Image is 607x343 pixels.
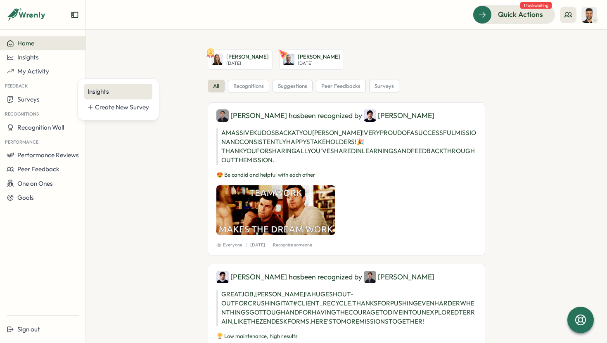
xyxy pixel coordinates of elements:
span: One on Ones [17,180,53,187]
p: GREAT JOB, [PERSON_NAME]! A HUGE SHOUT-OUT FOR CRUSHING IT AT #CLIENT_RECYCLE. THANKS FOR PUSHING... [216,290,477,326]
span: all [213,83,219,90]
p: | [246,241,247,248]
p: 😍 Be candid and helpful with each other [216,171,477,179]
div: [PERSON_NAME] has been recognized by [216,271,477,283]
span: suggestions [278,83,307,90]
div: Insights [88,87,149,96]
button: Expand sidebar [71,11,79,19]
span: Quick Actions [498,9,543,20]
span: Surveys [17,95,40,103]
img: Ola Bak [211,54,223,65]
p: | [268,241,270,248]
span: Sign out [17,325,40,333]
span: Recognition Wall [17,123,64,131]
p: [DATE] [226,61,269,66]
img: Michael Johannes [283,54,294,65]
span: Goals [17,194,34,201]
img: Sagar Verma [581,7,597,23]
p: Recognize someone [273,241,312,248]
span: My Activity [17,67,49,75]
button: Quick Actions [473,5,555,24]
p: [PERSON_NAME] [298,53,340,61]
div: [PERSON_NAME] has been recognized by [216,109,477,122]
div: [PERSON_NAME] [364,271,434,283]
img: Mirza Shayan Baig [216,271,229,283]
span: peer feedbacks [321,83,360,90]
span: Performance Reviews [17,151,79,159]
p: [DATE] [298,61,340,66]
img: Mirza Shayan Baig [364,109,376,122]
img: Recognition Image [216,185,335,235]
img: Dionisio Arredondo [364,271,376,283]
span: Peer Feedback [17,165,59,173]
p: [DATE] [250,241,265,248]
span: surveys [375,83,394,90]
a: Insights [84,84,152,99]
span: Insights [17,53,39,61]
span: recognitions [233,83,264,90]
p: 🏆 Low maintenance, high results [216,333,477,340]
a: 2Ola Bak[PERSON_NAME][DATE] [208,50,273,70]
span: Home [17,39,34,47]
span: 1 task waiting [520,2,552,9]
a: Michael Johannes[PERSON_NAME][DATE] [279,50,344,70]
p: A MASSIVE KUDOS BACK AT YOU [PERSON_NAME]! VERY PROUD OF A SUCCESSFUL MISSION AND CONSISTENTLY HA... [216,128,477,165]
p: [PERSON_NAME] [226,53,269,61]
div: [PERSON_NAME] [364,109,434,122]
div: Create New Survey [95,103,149,112]
span: Everyone [216,241,242,248]
a: Create New Survey [84,99,152,115]
img: Dionisio Arredondo [216,109,229,122]
text: 2 [209,49,212,55]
